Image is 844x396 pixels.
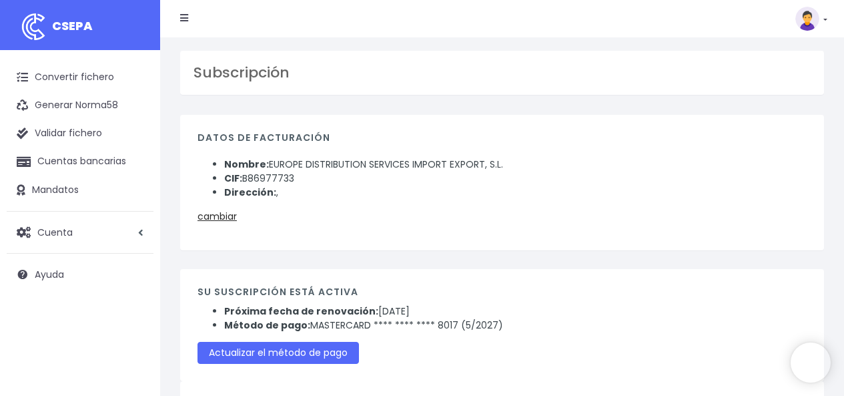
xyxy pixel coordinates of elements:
[7,260,153,288] a: Ayuda
[17,10,50,43] img: logo
[224,186,276,199] strong: Dirección:
[224,172,807,186] li: B86977733
[37,225,73,238] span: Cuenta
[197,210,237,223] a: cambiar
[7,218,153,246] a: Cuenta
[7,148,153,176] a: Cuentas bancarias
[35,268,64,281] span: Ayuda
[52,17,93,34] span: CSEPA
[795,7,819,31] img: profile
[7,120,153,148] a: Validar fichero
[224,186,807,200] li: ,
[197,342,359,364] a: Actualizar el método de pago
[224,319,310,332] strong: Método de pago:
[224,158,807,172] li: EUROPE DISTRIBUTION SERVICES IMPORT EXPORT, S.L.
[224,305,378,318] strong: Próxima fecha de renovación:
[224,172,242,185] strong: CIF:
[224,305,807,319] li: [DATE]
[197,132,807,150] h4: Datos de facturación
[7,176,153,204] a: Mandatos
[197,286,807,298] h3: Su suscripción está activa
[7,63,153,91] a: Convertir fichero
[193,64,811,81] h3: Subscripción
[7,91,153,120] a: Generar Norma58
[224,158,269,171] strong: Nombre:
